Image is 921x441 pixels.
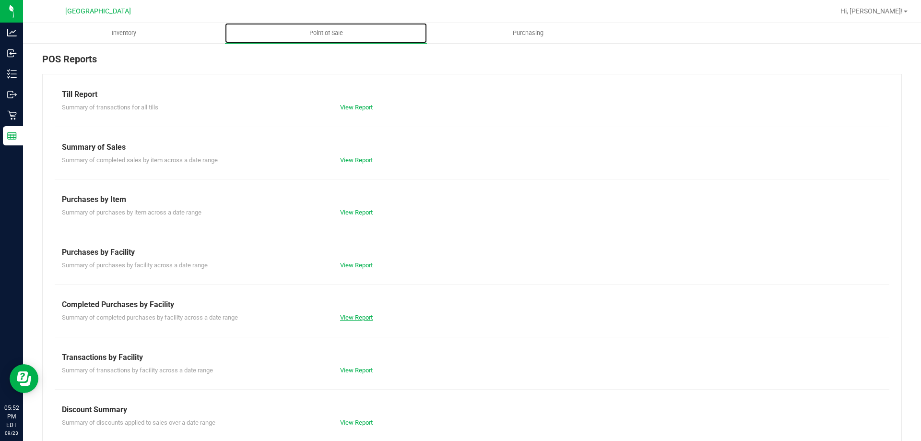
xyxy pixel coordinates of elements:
[10,364,38,393] iframe: Resource center
[62,352,882,363] div: Transactions by Facility
[7,131,17,141] inline-svg: Reports
[340,156,373,164] a: View Report
[427,23,629,43] a: Purchasing
[7,110,17,120] inline-svg: Retail
[99,29,149,37] span: Inventory
[62,314,238,321] span: Summary of completed purchases by facility across a date range
[340,314,373,321] a: View Report
[62,156,218,164] span: Summary of completed sales by item across a date range
[340,419,373,426] a: View Report
[62,247,882,258] div: Purchases by Facility
[62,367,213,374] span: Summary of transactions by facility across a date range
[62,299,882,310] div: Completed Purchases by Facility
[7,28,17,37] inline-svg: Analytics
[62,209,201,216] span: Summary of purchases by item across a date range
[340,262,373,269] a: View Report
[62,404,882,416] div: Discount Summary
[4,429,19,437] p: 09/23
[340,367,373,374] a: View Report
[7,90,17,99] inline-svg: Outbound
[62,104,158,111] span: Summary of transactions for all tills
[7,48,17,58] inline-svg: Inbound
[840,7,903,15] span: Hi, [PERSON_NAME]!
[62,262,208,269] span: Summary of purchases by facility across a date range
[62,194,882,205] div: Purchases by Item
[62,89,882,100] div: Till Report
[62,419,215,426] span: Summary of discounts applied to sales over a date range
[340,209,373,216] a: View Report
[4,404,19,429] p: 05:52 PM EDT
[23,23,225,43] a: Inventory
[500,29,556,37] span: Purchasing
[296,29,356,37] span: Point of Sale
[42,52,902,74] div: POS Reports
[340,104,373,111] a: View Report
[225,23,427,43] a: Point of Sale
[62,142,882,153] div: Summary of Sales
[7,69,17,79] inline-svg: Inventory
[65,7,131,15] span: [GEOGRAPHIC_DATA]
